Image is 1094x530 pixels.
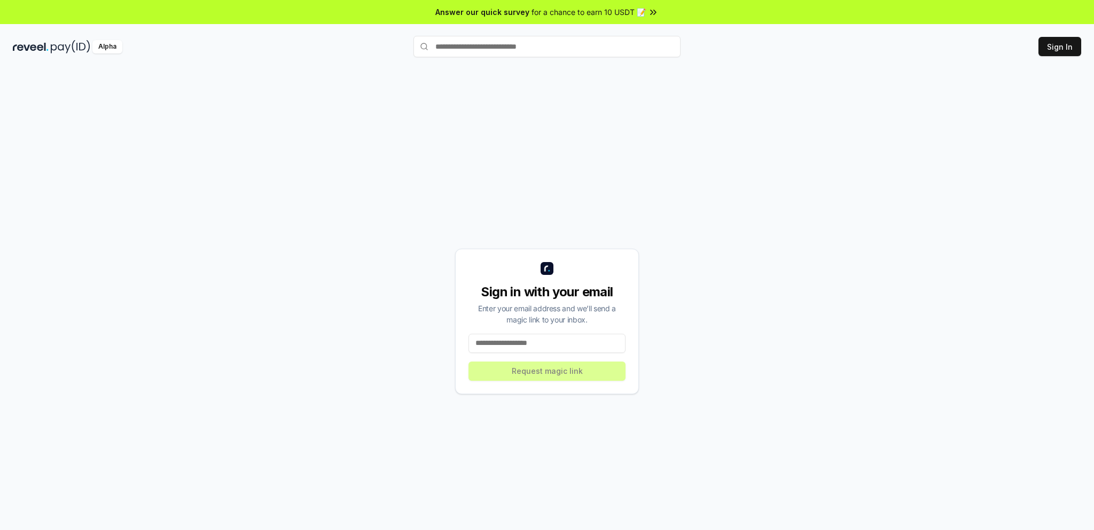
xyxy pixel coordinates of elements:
img: logo_small [541,262,553,275]
button: Sign In [1038,37,1081,56]
span: for a chance to earn 10 USDT 📝 [532,6,646,18]
img: pay_id [51,40,90,53]
img: reveel_dark [13,40,49,53]
span: Answer our quick survey [435,6,529,18]
div: Sign in with your email [468,283,626,301]
div: Alpha [92,40,122,53]
div: Enter your email address and we’ll send a magic link to your inbox. [468,303,626,325]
